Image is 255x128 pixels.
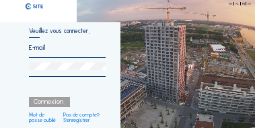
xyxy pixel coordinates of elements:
a: Mot de passe oublié [29,112,57,123]
img: C-SITE logo [26,3,44,9]
div: Veuillez vous connecter. [29,28,106,38]
a: Pas de compte? S'enregistrer [63,112,106,123]
div: DE [248,3,251,5]
div: NL [235,3,241,5]
div: FR [242,3,247,5]
input: E-mail [29,44,106,51]
div: Connexion. [29,97,70,107]
div: EN [229,3,234,5]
